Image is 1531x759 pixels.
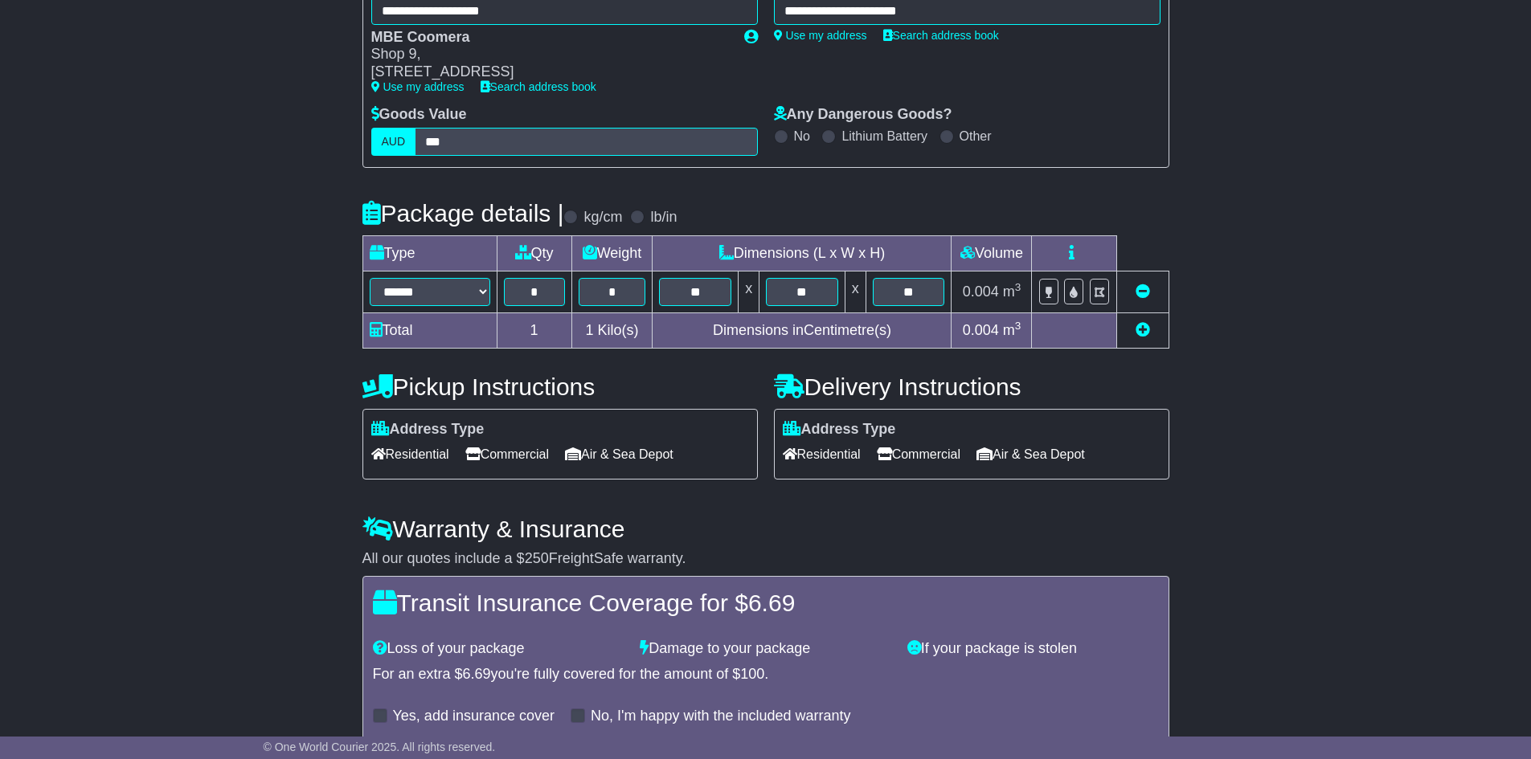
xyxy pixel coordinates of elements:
[565,442,673,467] span: Air & Sea Depot
[362,312,497,348] td: Total
[371,128,416,156] label: AUD
[371,46,728,63] div: Shop 9,
[899,640,1167,658] div: If your package is stolen
[465,442,549,467] span: Commercial
[1015,320,1021,332] sup: 3
[497,312,571,348] td: 1
[963,322,999,338] span: 0.004
[365,640,632,658] div: Loss of your package
[591,708,851,725] label: No, I'm happy with the included warranty
[1003,322,1021,338] span: m
[362,373,758,400] h4: Pickup Instructions
[877,442,960,467] span: Commercial
[371,106,467,124] label: Goods Value
[963,284,999,300] span: 0.004
[883,29,999,42] a: Search address book
[571,235,653,271] td: Weight
[1003,284,1021,300] span: m
[1136,322,1150,338] a: Add new item
[371,29,728,47] div: MBE Coomera
[740,666,764,682] span: 100
[371,442,449,467] span: Residential
[774,29,867,42] a: Use my address
[845,271,866,312] td: x
[841,129,927,144] label: Lithium Battery
[794,129,810,144] label: No
[463,666,491,682] span: 6.69
[373,590,1159,616] h4: Transit Insurance Coverage for $
[960,129,992,144] label: Other
[362,200,564,226] h4: Package details |
[571,312,653,348] td: Kilo(s)
[371,63,728,81] div: [STREET_ADDRESS]
[585,322,593,338] span: 1
[783,421,896,439] label: Address Type
[583,209,622,226] label: kg/cm
[497,235,571,271] td: Qty
[393,708,555,725] label: Yes, add insurance cover
[976,442,1085,467] span: Air & Sea Depot
[362,550,1169,568] div: All our quotes include a $ FreightSafe warranty.
[525,550,549,566] span: 250
[264,741,496,753] span: © One World Courier 2025. All rights reserved.
[632,640,899,658] div: Damage to your package
[371,421,485,439] label: Address Type
[371,80,465,93] a: Use my address
[362,516,1169,542] h4: Warranty & Insurance
[373,666,1159,684] div: For an extra $ you're fully covered for the amount of $ .
[774,373,1169,400] h4: Delivery Instructions
[739,271,759,312] td: x
[650,209,677,226] label: lb/in
[1136,284,1150,300] a: Remove this item
[774,106,952,124] label: Any Dangerous Goods?
[653,235,952,271] td: Dimensions (L x W x H)
[1015,281,1021,293] sup: 3
[481,80,596,93] a: Search address book
[653,312,952,348] td: Dimensions in Centimetre(s)
[783,442,861,467] span: Residential
[362,235,497,271] td: Type
[952,235,1032,271] td: Volume
[748,590,795,616] span: 6.69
